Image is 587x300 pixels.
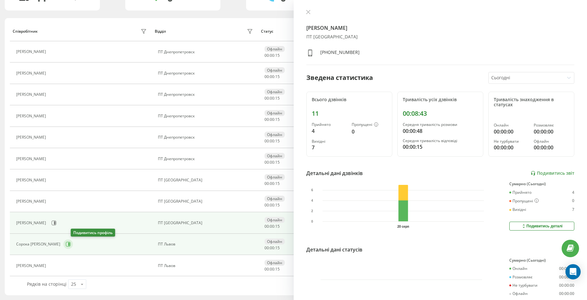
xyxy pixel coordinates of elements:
[264,139,280,143] div: : :
[559,291,574,296] div: 00:00:00
[16,178,48,182] div: [PERSON_NAME]
[270,245,274,251] span: 00
[16,264,48,268] div: [PERSON_NAME]
[16,135,48,140] div: [PERSON_NAME]
[403,139,478,143] div: Середня тривалість відповіді
[521,224,563,229] div: Подивитись деталі
[264,217,285,223] div: Офлайн
[311,199,313,202] text: 4
[270,224,274,229] span: 00
[311,209,313,213] text: 2
[270,181,274,186] span: 00
[264,138,269,144] span: 00
[16,199,48,204] div: [PERSON_NAME]
[16,114,48,118] div: [PERSON_NAME]
[158,221,254,225] div: ПТ [GEOGRAPHIC_DATA]
[270,117,274,122] span: 00
[275,53,280,58] span: 15
[509,190,532,195] div: Прийнято
[312,139,347,144] div: Вихідні
[158,114,254,118] div: ПТ Днепропетровск
[264,260,285,266] div: Офлайн
[264,132,285,138] div: Офлайн
[306,34,575,40] div: ПТ [GEOGRAPHIC_DATA]
[264,174,285,180] div: Офлайн
[16,92,48,97] div: [PERSON_NAME]
[509,291,528,296] div: Офлайн
[312,97,387,102] div: Всього дзвінків
[509,275,532,279] div: Розмовляє
[403,122,478,127] div: Середня тривалість розмови
[16,49,48,54] div: [PERSON_NAME]
[71,281,76,287] div: 25
[403,97,478,102] div: Тривалість усіх дзвінків
[275,224,280,229] span: 15
[320,49,360,58] div: [PHONE_NUMBER]
[352,122,387,127] div: Пропущені
[311,188,313,192] text: 6
[534,139,569,144] div: Офлайн
[264,238,285,245] div: Офлайн
[494,128,529,135] div: 00:00:00
[264,181,269,186] span: 00
[264,95,269,101] span: 00
[264,224,269,229] span: 00
[559,283,574,288] div: 00:00:00
[264,117,280,122] div: : :
[264,153,285,159] div: Офлайн
[531,171,574,176] a: Подивитись звіт
[559,266,574,271] div: 00:00:00
[264,117,269,122] span: 00
[264,53,280,58] div: : :
[312,122,347,127] div: Прийнято
[509,258,574,263] div: Сумарно (Сьогодні)
[572,207,574,212] div: 7
[306,73,373,82] div: Зведена статистика
[71,229,115,237] div: Подивитись профіль
[397,225,409,228] text: 20 серп
[275,95,280,101] span: 15
[494,144,529,151] div: 00:00:00
[306,24,575,32] h4: [PERSON_NAME]
[494,123,529,127] div: Онлайн
[403,143,478,151] div: 00:00:15
[158,157,254,161] div: ПТ Днепропетровск
[509,266,527,271] div: Онлайн
[275,202,280,208] span: 15
[264,245,269,251] span: 00
[16,242,62,246] div: Сорока [PERSON_NAME]
[264,267,280,271] div: : :
[270,74,274,79] span: 00
[275,245,280,251] span: 15
[275,160,280,165] span: 15
[264,181,280,186] div: : :
[275,266,280,272] span: 15
[572,199,574,204] div: 0
[158,50,254,54] div: ПТ Днепропетровск
[264,196,285,202] div: Офлайн
[264,160,269,165] span: 00
[264,110,285,116] div: Офлайн
[155,29,166,34] div: Відділ
[509,222,574,231] button: Подивитись деталі
[270,202,274,208] span: 00
[275,117,280,122] span: 15
[158,71,254,75] div: ПТ Днепропетровск
[534,144,569,151] div: 00:00:00
[403,127,478,135] div: 00:00:48
[16,71,48,75] div: [PERSON_NAME]
[27,281,67,287] span: Рядків на сторінці
[312,110,387,117] div: 11
[270,138,274,144] span: 00
[264,202,269,208] span: 00
[559,275,574,279] div: 00:00:00
[264,53,269,58] span: 00
[275,74,280,79] span: 15
[270,95,274,101] span: 00
[264,266,269,272] span: 00
[494,139,529,144] div: Не турбувати
[572,190,574,195] div: 4
[534,128,569,135] div: 00:00:00
[16,221,48,225] div: [PERSON_NAME]
[270,266,274,272] span: 00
